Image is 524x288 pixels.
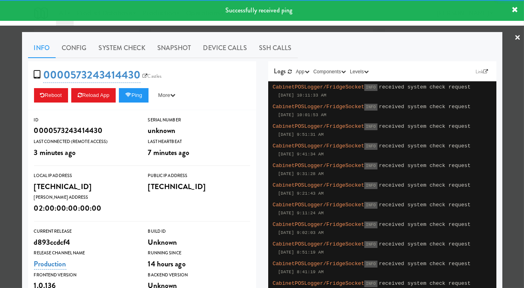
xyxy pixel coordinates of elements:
[278,250,324,255] span: [DATE] 8:51:19 AM
[294,68,311,76] button: App
[311,68,348,76] button: Components
[148,236,250,249] div: Unknown
[34,124,136,137] div: 0000573243414430
[364,202,377,209] span: INFO
[152,88,182,103] button: More
[34,172,136,180] div: Local IP Address
[273,202,364,208] span: CabinetPOSLogger/FridgeSocket
[379,182,471,188] span: received system check request
[379,104,471,110] span: received system check request
[379,280,471,286] span: received system check request
[34,88,68,103] button: Reboot
[278,230,324,235] span: [DATE] 9:02:03 AM
[34,258,66,270] a: Production
[141,72,163,80] a: Castles
[34,249,136,257] div: Release Channel Name
[364,241,377,248] span: INFO
[34,201,136,215] div: 02:00:00:00:00:00
[364,163,377,169] span: INFO
[379,222,471,228] span: received system check request
[278,113,327,117] span: [DATE] 10:01:53 AM
[28,38,56,58] a: Info
[148,138,250,146] div: Last Heartbeat
[273,280,364,286] span: CabinetPOSLogger/FridgeSocket
[273,84,364,90] span: CabinetPOSLogger/FridgeSocket
[93,38,151,58] a: System Check
[364,222,377,228] span: INFO
[364,123,377,130] span: INFO
[364,261,377,268] span: INFO
[148,172,250,180] div: Public IP Address
[197,38,253,58] a: Device Calls
[278,171,324,176] span: [DATE] 9:31:28 AM
[348,68,371,76] button: Levels
[273,261,364,267] span: CabinetPOSLogger/FridgeSocket
[148,180,250,193] div: [TECHNICAL_ID]
[278,270,324,274] span: [DATE] 8:41:19 AM
[273,123,364,129] span: CabinetPOSLogger/FridgeSocket
[148,249,250,257] div: Running Since
[34,193,136,201] div: [PERSON_NAME] Address
[379,163,471,169] span: received system check request
[253,38,298,58] a: SSH Calls
[273,104,364,110] span: CabinetPOSLogger/FridgeSocket
[379,241,471,247] span: received system check request
[43,67,141,83] a: 0000573243414430
[34,180,136,193] div: [TECHNICAL_ID]
[71,88,116,103] button: Reload App
[273,143,364,149] span: CabinetPOSLogger/FridgeSocket
[278,93,327,98] span: [DATE] 10:11:33 AM
[274,66,286,76] span: Logs
[278,132,324,137] span: [DATE] 9:51:31 AM
[273,222,364,228] span: CabinetPOSLogger/FridgeSocket
[514,26,521,50] a: ×
[379,123,471,129] span: received system check request
[474,68,490,76] a: Link
[278,152,324,157] span: [DATE] 9:41:34 AM
[273,182,364,188] span: CabinetPOSLogger/FridgeSocket
[56,38,93,58] a: Config
[148,116,250,124] div: Serial Number
[379,261,471,267] span: received system check request
[148,147,189,158] span: 7 minutes ago
[34,271,136,279] div: Frontend Version
[379,143,471,149] span: received system check request
[364,143,377,150] span: INFO
[364,280,377,287] span: INFO
[119,88,149,103] button: Ping
[148,271,250,279] div: Backend Version
[34,116,136,124] div: ID
[34,228,136,236] div: Current Release
[34,147,76,158] span: 3 minutes ago
[278,211,324,215] span: [DATE] 9:11:24 AM
[148,228,250,236] div: Build Id
[364,182,377,189] span: INFO
[379,84,471,90] span: received system check request
[151,38,197,58] a: Snapshot
[148,124,250,137] div: unknown
[273,241,364,247] span: CabinetPOSLogger/FridgeSocket
[364,104,377,111] span: INFO
[278,191,324,196] span: [DATE] 9:21:43 AM
[34,236,136,249] div: d893ccdcf4
[148,258,186,269] span: 14 hours ago
[273,163,364,169] span: CabinetPOSLogger/FridgeSocket
[34,138,136,146] div: Last Connected (Remote Access)
[379,202,471,208] span: received system check request
[225,6,293,15] span: Successfully received ping
[364,84,377,91] span: INFO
